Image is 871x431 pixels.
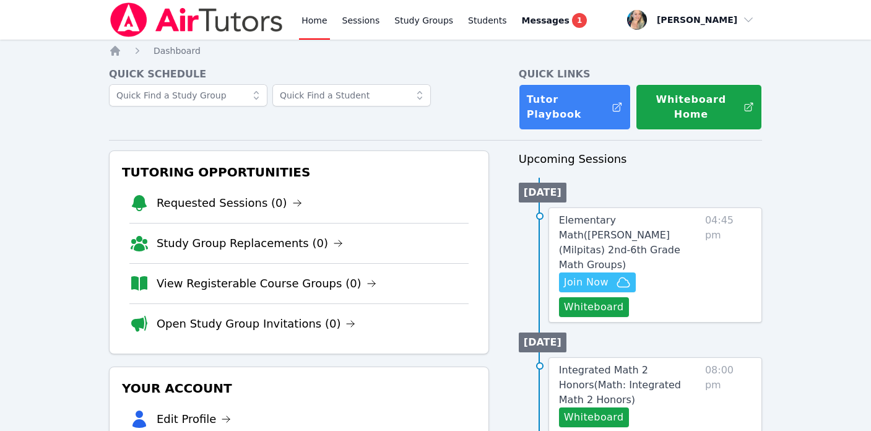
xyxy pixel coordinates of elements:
button: Whiteboard Home [636,84,762,130]
a: Dashboard [154,45,201,57]
button: Join Now [559,272,636,292]
span: Messages [522,14,570,27]
h3: Upcoming Sessions [519,150,762,168]
span: Join Now [564,275,609,290]
span: Integrated Math 2 Honors ( Math: Integrated Math 2 Honors ) [559,364,681,406]
button: Whiteboard [559,297,629,317]
li: [DATE] [519,183,566,202]
a: Elementary Math([PERSON_NAME] (Milpitas) 2nd-6th Grade Math Groups) [559,213,700,272]
span: Dashboard [154,46,201,56]
a: Open Study Group Invitations (0) [157,315,356,333]
span: Elementary Math ( [PERSON_NAME] (Milpitas) 2nd-6th Grade Math Groups ) [559,214,680,271]
img: Air Tutors [109,2,284,37]
h3: Tutoring Opportunities [119,161,479,183]
h3: Your Account [119,377,479,399]
h4: Quick Schedule [109,67,489,82]
a: Tutor Playbook [519,84,631,130]
a: Integrated Math 2 Honors(Math: Integrated Math 2 Honors) [559,363,700,407]
span: 08:00 pm [705,363,752,427]
a: Requested Sessions (0) [157,194,302,212]
span: 1 [572,13,587,28]
input: Quick Find a Study Group [109,84,267,107]
li: [DATE] [519,333,566,352]
span: 04:45 pm [705,213,752,317]
a: Edit Profile [157,411,232,428]
a: Study Group Replacements (0) [157,235,343,252]
input: Quick Find a Student [272,84,431,107]
button: Whiteboard [559,407,629,427]
nav: Breadcrumb [109,45,762,57]
h4: Quick Links [519,67,762,82]
a: View Registerable Course Groups (0) [157,275,376,292]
